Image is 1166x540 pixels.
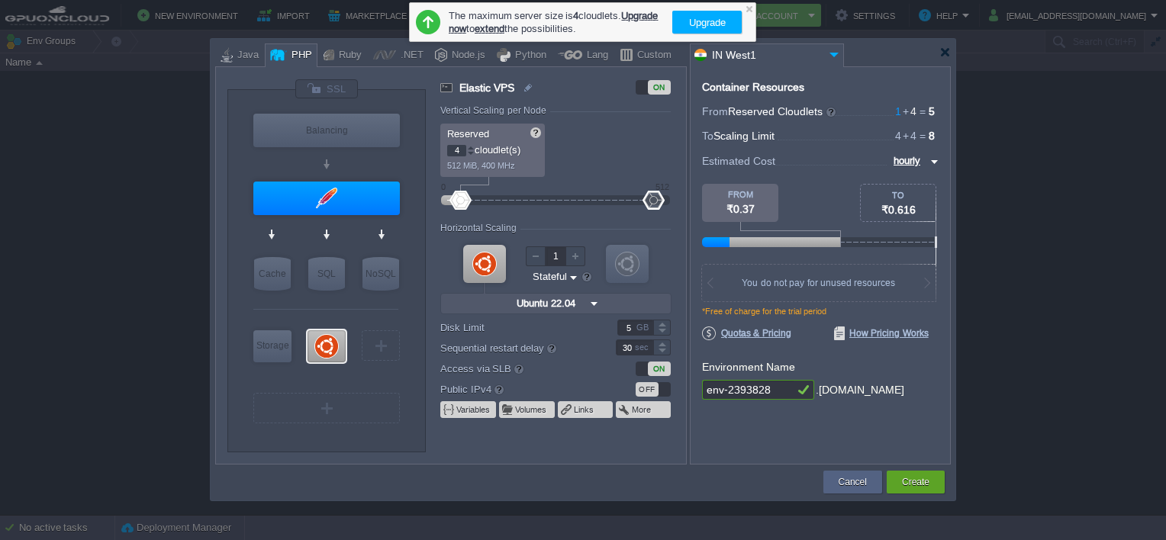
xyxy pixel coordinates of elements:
span: Scaling Limit [713,130,775,142]
div: Lang [582,44,608,67]
label: Access via SLB [440,360,595,377]
div: Container Resources [702,82,804,93]
div: Horizontal Scaling [440,223,520,233]
button: Variables [456,403,491,416]
div: Node.js [447,44,485,67]
div: OFF [636,382,659,397]
b: 4 [573,10,578,21]
span: Quotas & Pricing [702,326,791,340]
button: Upgrade [684,13,730,31]
div: Storage Containers [253,330,291,362]
div: SQL [308,257,345,291]
div: Ruby [334,44,362,67]
span: 8 [929,130,935,142]
div: Load Balancer [253,114,400,147]
div: Java [233,44,259,67]
div: *Free of charge for the trial period [702,307,939,326]
div: Python [511,44,546,67]
span: = [916,105,929,117]
span: 512 MiB, 400 MHz [447,161,515,170]
label: Public IPv4 [440,381,595,397]
span: From [702,105,728,117]
div: PHP [287,44,312,67]
label: Sequential restart delay [440,339,595,356]
div: 0 [441,182,446,191]
div: Create New Layer [253,393,400,423]
label: Environment Name [702,361,795,373]
span: ₹0.616 [881,204,916,216]
span: Reserved Cloudlets [728,105,837,117]
div: .[DOMAIN_NAME] [816,380,904,400]
span: + [901,105,910,117]
span: 4 [895,130,901,142]
div: NoSQL Databases [362,257,399,291]
div: Storage [253,330,291,361]
a: extend [475,23,504,34]
span: 5 [929,105,935,117]
span: To [702,130,713,142]
div: TO [861,191,936,200]
button: Cancel [839,474,867,490]
button: More [632,403,652,416]
div: Application Servers [253,182,400,215]
span: Reserved [447,128,489,140]
span: 1 [895,105,901,117]
div: FROM [702,190,778,199]
div: sec [635,340,652,355]
span: + [901,130,910,142]
span: ₹0.37 [726,203,755,215]
div: Create New Layer [362,330,400,361]
button: Create [902,474,929,490]
p: cloudlet(s) [447,140,540,156]
span: 4 [901,105,916,117]
div: Vertical Scaling per Node [440,105,550,116]
div: Elastic VPS [308,330,346,362]
div: SQL Databases [308,257,345,291]
span: Estimated Cost [702,153,775,169]
span: 4 [901,130,916,142]
div: Custom [633,44,672,67]
div: Balancing [253,114,400,147]
div: GB [636,320,652,335]
span: = [916,130,929,142]
button: Volumes [515,403,548,416]
label: Disk Limit [440,320,595,336]
div: The maximum server size is cloudlets. to the possibilities. [449,8,664,36]
span: How Pricing Works [834,326,929,340]
button: Links [574,403,595,416]
div: Cache [254,257,291,291]
div: .NET [396,44,424,67]
div: 512 [655,182,669,191]
div: ON [648,80,671,95]
div: NoSQL [362,257,399,291]
div: ON [648,362,671,376]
